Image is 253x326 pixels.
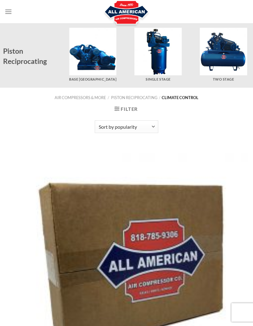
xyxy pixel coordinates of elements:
a: Visit product category Two Stage [194,28,253,81]
h5: Two Stage [194,77,253,82]
h5: Single Stage [128,77,188,82]
a: Visit product category Single Stage [128,28,188,81]
img: Base Mount Pistons [69,28,117,75]
a: Air Compressors & More [55,95,106,100]
select: Shop order [95,120,158,133]
h5: Base [GEOGRAPHIC_DATA] [63,77,122,82]
span: / [108,95,109,100]
a: Filter [114,106,138,112]
nav: Climate Control [5,95,248,100]
img: Two Stage [200,28,247,75]
strong: Filter [121,106,138,112]
a: Visit product category Base Mount Pistons [63,28,122,81]
a: Menu [5,4,12,19]
span: / [159,95,160,100]
span: Piston Reciprocating [3,47,47,65]
img: Single Stage [135,28,182,75]
a: Piston Reciprocating [111,95,157,100]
